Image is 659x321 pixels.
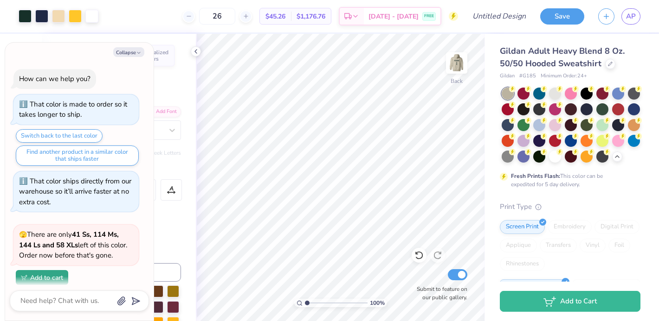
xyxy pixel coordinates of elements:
[500,201,640,212] div: Print Type
[19,100,127,120] div: That color is made to order so it takes longer to ship.
[540,8,584,25] button: Save
[621,8,640,25] a: AP
[19,230,27,239] span: 🫣
[500,45,625,69] span: Gildan Adult Heavy Blend 8 Oz. 50/50 Hooded Sweatshirt
[16,129,103,143] button: Switch back to the last color
[144,107,181,117] div: Add Font
[500,72,515,80] span: Gildan
[447,54,466,72] img: Back
[594,220,640,234] div: Digital Print
[16,145,139,166] button: Find another product in a similar color that ships faster
[580,239,606,252] div: Vinyl
[500,257,545,271] div: Rhinestones
[297,12,325,21] span: $1,176.76
[113,47,144,57] button: Collapse
[368,12,419,21] span: [DATE] - [DATE]
[500,220,545,234] div: Screen Print
[541,72,587,80] span: Minimum Order: 24 +
[21,275,27,280] img: Add to cart
[626,11,636,22] span: AP
[19,176,131,207] div: That color ships directly from our warehouse so it’ll arrive faster at no extra cost.
[500,291,640,312] button: Add to Cart
[500,239,537,252] div: Applique
[451,77,463,85] div: Back
[540,239,577,252] div: Transfers
[511,172,625,189] div: This color can be expedited for 5 day delivery.
[19,74,90,83] div: How can we help you?
[265,12,285,21] span: $45.26
[548,220,592,234] div: Embroidery
[511,172,560,180] strong: Fresh Prints Flash:
[412,285,467,302] label: Submit to feature on our public gallery.
[370,299,385,307] span: 100 %
[424,13,434,19] span: FREE
[19,230,127,260] span: There are only left of this color. Order now before that's gone.
[16,270,68,285] button: Add to cart
[19,230,119,250] strong: 41 Ss, 114 Ms, 144 Ls and 58 XLs
[608,239,630,252] div: Foil
[465,7,533,25] input: Untitled Design
[519,72,536,80] span: # G185
[199,8,235,25] input: – –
